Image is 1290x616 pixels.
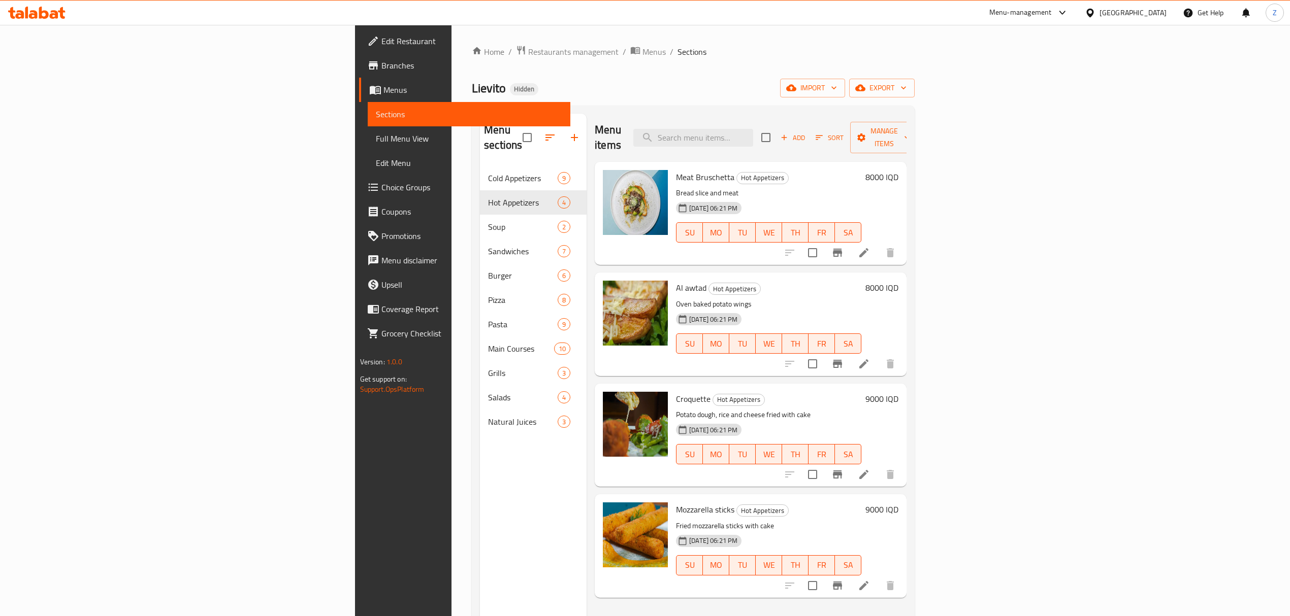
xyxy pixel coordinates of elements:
div: Hot Appetizers4 [480,190,587,215]
span: Coverage Report [381,303,562,315]
div: Pizza [488,294,558,306]
div: Soup2 [480,215,587,239]
span: Select to update [802,353,823,374]
span: Menu disclaimer [381,254,562,266]
button: FR [809,444,835,464]
p: Fried mozzarella sticks with cake [676,520,861,532]
span: Cold Appetizers [488,172,558,184]
span: TH [786,447,804,462]
h6: 9000 IQD [865,392,898,406]
span: Get support on: [360,372,407,386]
span: Sort [816,132,844,144]
span: Salads [488,391,558,403]
button: FR [809,222,835,243]
button: TU [729,444,756,464]
span: Full Menu View [376,132,562,145]
span: SA [839,225,857,240]
button: delete [878,573,902,598]
span: MO [707,336,725,351]
span: Natural Juices [488,416,558,428]
span: Edit Restaurant [381,35,562,47]
span: Burger [488,269,558,282]
span: Sandwiches [488,245,558,257]
span: Upsell [381,279,562,291]
span: Add [779,132,807,144]
span: SA [839,558,857,572]
span: 9 [558,174,570,183]
div: Main Courses10 [480,336,587,361]
span: Pasta [488,318,558,330]
span: SU [681,225,699,240]
a: Branches [359,53,570,78]
img: Al awtad [603,281,668,346]
span: 9 [558,320,570,329]
span: WE [760,558,778,572]
div: Grills3 [480,361,587,385]
a: Edit menu item [858,247,870,259]
button: TH [782,555,809,575]
p: Oven baked potato wings [676,298,861,311]
span: Hot Appetizers [713,394,764,405]
div: Burger6 [480,263,587,288]
div: items [558,318,570,330]
span: 6 [558,271,570,281]
span: Sort sections [538,125,562,150]
button: delete [878,352,902,376]
span: TH [786,558,804,572]
div: Cold Appetizers9 [480,166,587,190]
span: Sections [376,108,562,120]
a: Choice Groups [359,175,570,199]
h6: 8000 IQD [865,170,898,184]
span: 10 [555,344,570,354]
div: Hot Appetizers [713,394,765,406]
span: SU [681,336,699,351]
a: Coupons [359,199,570,224]
button: WE [756,444,782,464]
img: Meat Bruschetta [603,170,668,235]
button: Add section [562,125,587,150]
button: TU [729,555,756,575]
div: Soup [488,221,558,233]
img: Mozzarella sticks [603,502,668,567]
button: FR [809,333,835,354]
span: Sections [678,46,706,58]
button: export [849,79,915,97]
span: TH [786,225,804,240]
span: Select to update [802,464,823,485]
nav: Menu sections [480,162,587,438]
button: Sort [813,130,846,146]
div: items [558,269,570,282]
span: import [788,82,837,94]
a: Support.OpsPlatform [360,383,425,396]
h6: 9000 IQD [865,502,898,517]
span: 1.0.0 [386,355,402,368]
div: Menu-management [989,7,1052,19]
span: FR [813,447,831,462]
span: 4 [558,198,570,208]
span: 8 [558,295,570,305]
span: TH [786,336,804,351]
span: SU [681,558,699,572]
span: Hot Appetizers [709,283,760,295]
span: Main Courses [488,343,554,355]
span: SA [839,447,857,462]
span: TU [733,225,752,240]
button: TH [782,333,809,354]
span: Restaurants management [528,46,619,58]
div: Salads4 [480,385,587,409]
span: 3 [558,368,570,378]
a: Sections [368,102,570,126]
button: TU [729,222,756,243]
a: Edit Restaurant [359,29,570,53]
a: Edit menu item [858,579,870,592]
span: Select to update [802,242,823,263]
a: Menu disclaimer [359,248,570,272]
span: export [857,82,907,94]
span: Coupons [381,206,562,218]
span: Branches [381,59,562,72]
span: [DATE] 06:21 PM [685,425,741,435]
span: Choice Groups [381,181,562,193]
